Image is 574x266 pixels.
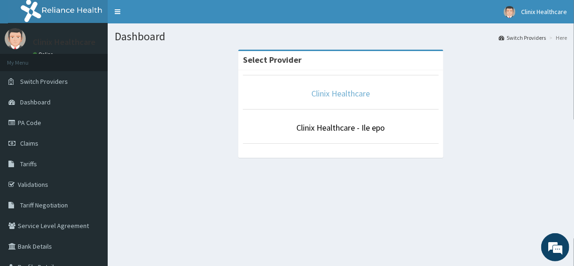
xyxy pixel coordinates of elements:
span: Clinix Healthcare [521,7,567,16]
span: Claims [20,139,38,148]
strong: Select Provider [243,54,302,65]
a: Online [33,51,55,58]
li: Here [547,34,567,42]
span: Switch Providers [20,77,68,86]
a: Clinix Healthcare - Ile epo [297,122,385,133]
a: Switch Providers [499,34,546,42]
img: User Image [5,28,26,49]
span: Tariff Negotiation [20,201,68,209]
span: Dashboard [20,98,51,106]
p: Clinix Healthcare [33,38,96,46]
img: User Image [504,6,515,18]
span: Tariffs [20,160,37,168]
h1: Dashboard [115,30,567,43]
a: Clinix Healthcare [312,88,370,99]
